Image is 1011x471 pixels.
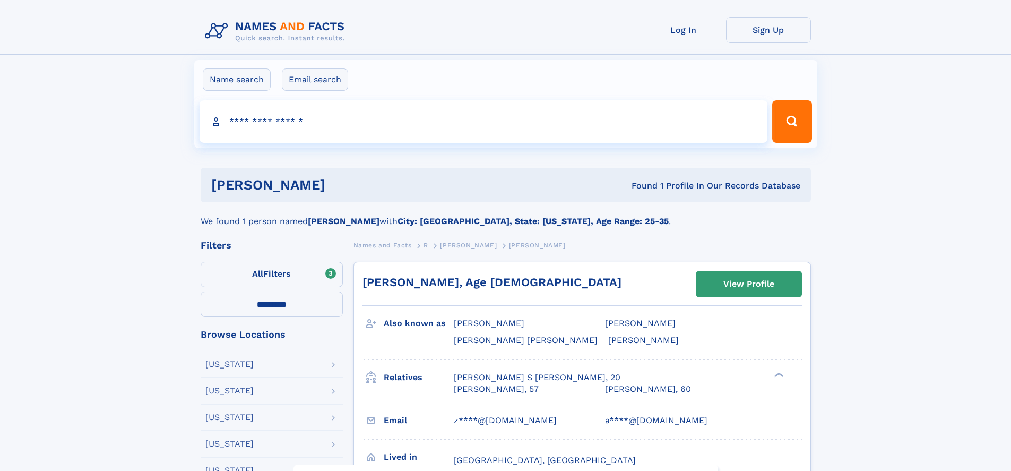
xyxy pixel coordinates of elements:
[211,178,479,192] h1: [PERSON_NAME]
[454,335,598,345] span: [PERSON_NAME] [PERSON_NAME]
[772,371,784,378] div: ❯
[454,318,524,328] span: [PERSON_NAME]
[252,269,263,279] span: All
[201,330,343,339] div: Browse Locations
[605,318,676,328] span: [PERSON_NAME]
[454,372,620,383] a: [PERSON_NAME] S [PERSON_NAME], 20
[454,383,539,395] a: [PERSON_NAME], 57
[384,412,454,430] h3: Email
[478,180,800,192] div: Found 1 Profile In Our Records Database
[384,314,454,332] h3: Also known as
[424,238,428,252] a: R
[723,272,774,296] div: View Profile
[726,17,811,43] a: Sign Up
[353,238,412,252] a: Names and Facts
[362,276,621,289] a: [PERSON_NAME], Age [DEMOGRAPHIC_DATA]
[201,17,353,46] img: Logo Names and Facts
[203,68,271,91] label: Name search
[282,68,348,91] label: Email search
[308,216,379,226] b: [PERSON_NAME]
[201,241,343,250] div: Filters
[772,100,811,143] button: Search Button
[440,242,497,249] span: [PERSON_NAME]
[200,100,768,143] input: search input
[201,202,811,228] div: We found 1 person named with .
[205,387,254,395] div: [US_STATE]
[205,413,254,422] div: [US_STATE]
[424,242,428,249] span: R
[201,262,343,287] label: Filters
[641,17,726,43] a: Log In
[605,383,691,395] a: [PERSON_NAME], 60
[509,242,566,249] span: [PERSON_NAME]
[608,335,679,345] span: [PERSON_NAME]
[205,360,254,369] div: [US_STATE]
[398,216,669,226] b: City: [GEOGRAPHIC_DATA], State: [US_STATE], Age Range: 25-35
[440,238,497,252] a: [PERSON_NAME]
[696,271,801,297] a: View Profile
[384,448,454,466] h3: Lived in
[454,455,636,465] span: [GEOGRAPHIC_DATA], [GEOGRAPHIC_DATA]
[384,369,454,387] h3: Relatives
[205,440,254,448] div: [US_STATE]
